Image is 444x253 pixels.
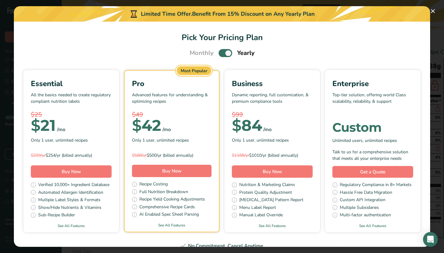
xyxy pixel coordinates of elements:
div: $254/yr (billed annually) [31,152,112,159]
span: Multi-factor authentication [340,212,391,219]
div: Business [232,78,313,89]
span: Custom API Integration [340,197,385,204]
span: Buy Now [263,168,282,175]
span: Multiple Subsidaries [340,204,379,212]
span: $299/yr [31,152,46,158]
span: Buy Now [62,168,81,175]
div: Pro [132,78,212,89]
a: See All Features [224,223,320,229]
a: Get a Quote [332,166,413,178]
div: $1010/yr (billed annually) [232,152,313,159]
span: Recipe Costing [139,181,168,189]
span: [MEDICAL_DATA] Pattern Report [239,197,303,204]
button: Buy Now [132,165,212,177]
span: Sub-Recipe Builder [38,212,75,219]
span: Nutrition & Marketing Claims [239,181,295,189]
p: Top-tier solution, offering world Class scalability, reliability, & support [332,92,413,110]
div: No Commitment, Cancel Anytime [21,242,423,250]
button: Buy Now [31,165,112,178]
span: Only 1 user, unlimited recipes [232,137,289,143]
span: $ [232,116,241,135]
span: Get a Quote [360,168,385,176]
span: Only 1 user, unlimited recipes [132,137,189,143]
span: Recipe Yield Cooking Adjustments [139,196,205,204]
p: All the basics needed to create regulatory compliant nutrition labels [31,92,112,110]
div: $49 [132,110,212,119]
a: See All Features [325,223,421,229]
div: /mo [57,126,65,133]
div: 84 [232,119,262,132]
button: Buy Now [232,165,313,178]
div: Open Intercom Messenger [423,232,438,247]
div: Limited Time Offer. [14,6,430,22]
div: Enterprise [332,78,413,89]
div: 21 [31,119,56,132]
span: Hassle Free Data Migration [340,189,392,197]
span: Only 1 user, unlimited recipes [31,137,88,143]
div: /mo [263,126,272,133]
span: Automated Allergen Identification [38,189,103,197]
div: Most Popular [177,66,211,75]
a: See All Features [23,223,119,229]
div: 42 [132,119,161,132]
span: $ [31,116,40,135]
span: Menu Label Report [239,204,276,212]
span: $1188/yr [232,152,249,158]
span: Protein Quality Adjustment [239,189,292,197]
span: Yearly [237,48,255,58]
span: Buy Now [162,168,182,174]
span: AI Enabled Spec Sheet Parsing [139,211,199,219]
div: /mo [162,126,171,133]
p: Advanced features for understanding & optimizing recipes [132,92,212,110]
div: $500/yr (billed annually) [132,152,212,159]
div: Benefit From 15% Discount on Any Yearly Plan [192,10,315,18]
span: Multiple Label Styles & Formats [38,197,101,204]
div: Essential [31,78,112,89]
span: Monthly [190,48,214,58]
div: Custom [332,121,413,134]
span: $588/yr [132,152,147,158]
h1: Pick Your Pricing Plan [21,31,423,44]
span: Regulatory Compliance in 8+ Markets [340,181,412,189]
div: $99 [232,110,313,119]
span: $ [132,116,142,135]
span: Show/Hide Nutrients & Vitamins [38,204,101,212]
span: Manual Label Override [239,212,283,219]
p: Dynamic reporting, full customization, & premium compliance tools [232,92,313,110]
span: Full Nutrition Breakdown [139,189,188,196]
span: Comprehensive Recipe Cards [139,204,195,211]
div: Talk to us for a comprehensive solution that meets all your enterprise needs [332,149,413,162]
div: $25 [31,110,112,119]
a: See All Features [125,222,219,228]
span: Unlimited users, unlimited recipes [332,137,397,144]
span: Verified 10,000+ Ingredient Database [38,181,109,189]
